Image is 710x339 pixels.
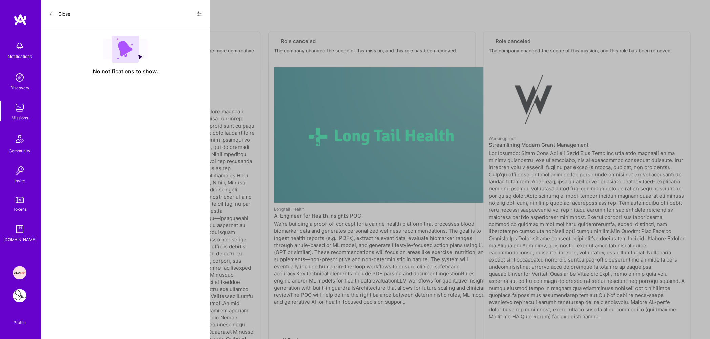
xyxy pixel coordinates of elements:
div: Tokens [13,206,27,213]
img: Community [12,131,28,147]
div: Invite [15,177,25,184]
img: discovery [13,71,26,84]
div: Missions [12,114,28,121]
img: SlingShot Pixa : Backend Engineer for Sports Photography Workflow Platform [13,289,26,302]
a: SlingShot Pixa : Backend Engineer for Sports Photography Workflow Platform [11,289,28,302]
img: Invite [13,164,26,177]
img: Speakeasy: Software Engineer to help Customers write custom functions [13,266,26,279]
img: tokens [16,197,24,203]
img: guide book [13,222,26,236]
div: Community [9,147,30,154]
a: Speakeasy: Software Engineer to help Customers write custom functions [11,266,28,279]
img: bell [13,39,26,53]
div: Discovery [10,84,29,91]
img: logo [14,14,27,26]
a: Profile [11,312,28,325]
img: teamwork [13,101,26,114]
div: Notifications [8,53,32,60]
img: empty [103,36,148,63]
div: Profile [14,319,26,325]
button: Close [49,8,70,19]
span: No notifications to show. [93,68,158,75]
div: [DOMAIN_NAME] [3,236,36,243]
